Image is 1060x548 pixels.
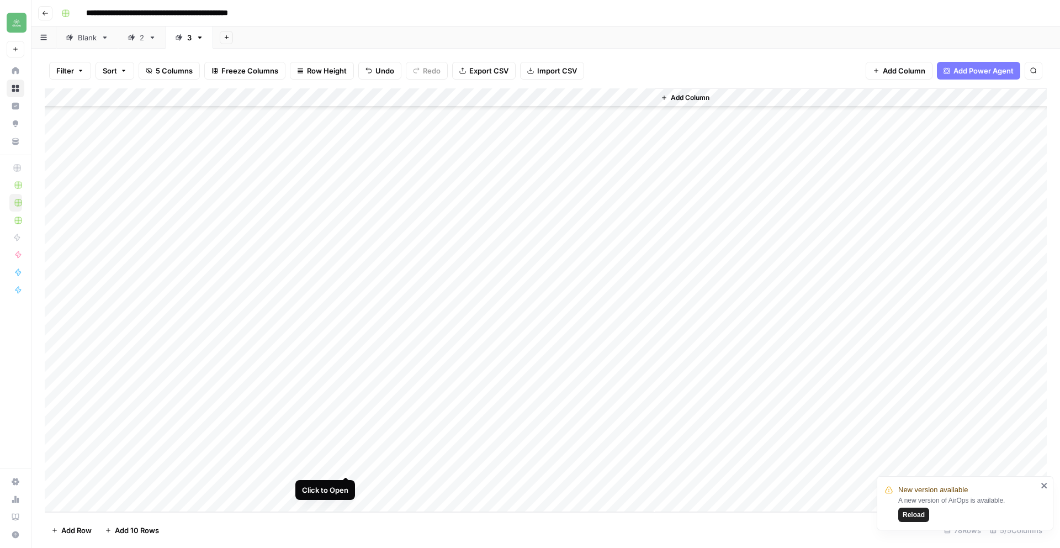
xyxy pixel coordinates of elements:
[375,65,394,76] span: Undo
[937,62,1020,80] button: Add Power Agent
[866,62,932,80] button: Add Column
[903,510,925,520] span: Reload
[1041,481,1048,490] button: close
[56,27,118,49] a: Blank
[7,62,24,80] a: Home
[452,62,516,80] button: Export CSV
[537,65,577,76] span: Import CSV
[187,32,192,43] div: 3
[78,32,97,43] div: Blank
[898,508,929,522] button: Reload
[56,65,74,76] span: Filter
[940,521,985,539] div: 78 Rows
[7,80,24,97] a: Browse
[898,484,968,496] span: New version available
[469,65,508,76] span: Export CSV
[423,65,441,76] span: Redo
[204,62,285,80] button: Freeze Columns
[45,521,98,539] button: Add Row
[221,65,278,76] span: Freeze Columns
[115,525,159,536] span: Add 10 Rows
[7,115,24,133] a: Opportunities
[358,62,401,80] button: Undo
[103,65,117,76] span: Sort
[98,521,166,539] button: Add 10 Rows
[7,9,24,36] button: Workspace: Distru
[7,526,24,544] button: Help + Support
[520,62,584,80] button: Import CSV
[7,491,24,508] a: Usage
[140,32,144,43] div: 2
[156,65,193,76] span: 5 Columns
[49,62,91,80] button: Filter
[307,65,347,76] span: Row Height
[985,521,1047,539] div: 5/5 Columns
[7,97,24,115] a: Insights
[166,27,213,49] a: 3
[96,62,134,80] button: Sort
[7,473,24,491] a: Settings
[302,484,348,496] div: Click to Open
[406,62,448,80] button: Redo
[883,65,925,76] span: Add Column
[7,133,24,150] a: Your Data
[61,525,92,536] span: Add Row
[953,65,1014,76] span: Add Power Agent
[7,13,26,33] img: Distru Logo
[139,62,200,80] button: 5 Columns
[671,93,709,103] span: Add Column
[118,27,166,49] a: 2
[656,91,714,105] button: Add Column
[7,508,24,526] a: Learning Hub
[898,496,1037,522] div: A new version of AirOps is available.
[290,62,354,80] button: Row Height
